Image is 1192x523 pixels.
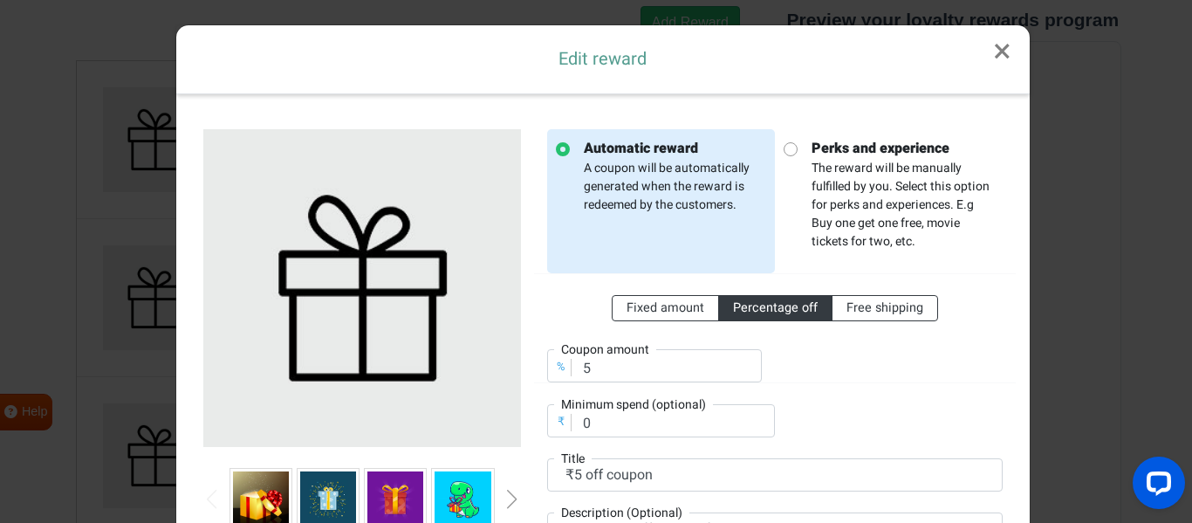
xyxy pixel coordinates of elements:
label: Title [554,450,592,468]
p: The reward will be manually fulfilled by you. Select this option for perks and experiences. E.g B... [798,138,994,251]
label: Coupon amount [554,341,656,359]
div: % [551,359,572,375]
span: Percentage off [733,299,818,317]
p: A coupon will be automatically generated when the reward is redeemed by the customers. [570,138,766,214]
label: Minimum spend (optional) [554,396,713,414]
div: ₹ [551,414,572,430]
a: Close [975,25,1030,79]
input: E.g. ₹25 coupon or Dinner for two [547,458,1003,492]
span: Free shipping [846,299,923,317]
h5: Edit reward [183,46,1023,72]
span: Fixed amount [627,299,704,317]
div: Next slide [508,490,517,509]
label: Description (Optional) [554,504,689,522]
strong: Automatic reward [584,138,766,159]
strong: Perks and experience [812,138,994,159]
iframe: LiveChat chat widget [1119,450,1192,523]
div: Previous slide [208,490,216,509]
